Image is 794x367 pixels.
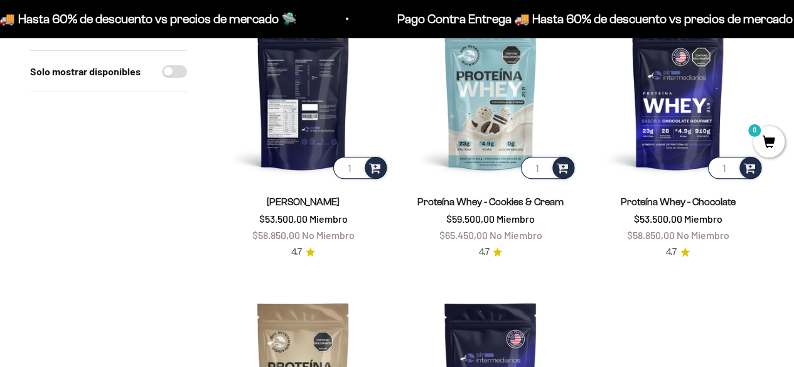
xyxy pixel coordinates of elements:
span: $65.450,00 [439,229,487,241]
span: No Miembro [489,229,542,241]
a: [PERSON_NAME] [267,196,340,207]
span: No Miembro [676,229,729,241]
mark: 0 [747,123,762,138]
span: $59.500,00 [446,213,495,225]
span: 4.7 [291,245,302,259]
img: Proteína Whey - Vainilla [217,9,389,181]
a: 4.74.7 de 5.0 estrellas [666,245,690,259]
span: Miembro [309,213,348,225]
span: 4.7 [666,245,677,259]
span: $53.500,00 [259,213,308,225]
a: Proteína Whey - Chocolate [620,196,735,207]
span: $58.850,00 [252,229,300,241]
a: 4.74.7 de 5.0 estrellas [291,245,315,259]
span: Miembro [684,213,722,225]
span: Miembro [496,213,535,225]
label: Solo mostrar disponibles [30,63,141,80]
span: No Miembro [302,229,355,241]
a: Proteína Whey - Cookies & Cream [417,196,564,207]
a: 0 [753,136,785,150]
span: $53.500,00 [633,213,682,225]
a: 4.74.7 de 5.0 estrellas [478,245,502,259]
span: $58.850,00 [626,229,674,241]
span: 4.7 [478,245,489,259]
